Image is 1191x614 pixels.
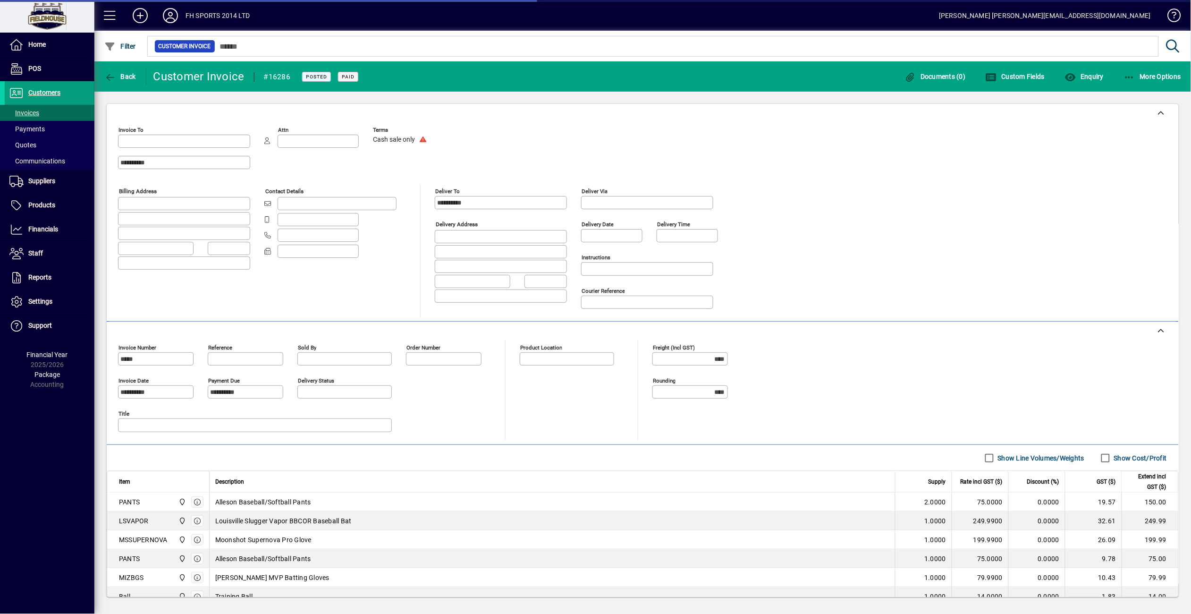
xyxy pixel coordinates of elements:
[298,377,334,384] mat-label: Delivery status
[958,592,1003,601] div: 14.0000
[925,516,946,526] span: 1.0000
[215,516,352,526] span: Louisville Slugger Vapor BBCOR Baseball Bat
[215,497,311,507] span: Alleson Baseball/Softball Pants
[215,554,311,563] span: Alleson Baseball/Softball Pants
[929,477,946,487] span: Supply
[118,344,156,351] mat-label: Invoice number
[1128,471,1166,492] span: Extend incl GST ($)
[9,157,65,165] span: Communications
[1112,453,1167,463] label: Show Cost/Profit
[176,572,187,583] span: Central
[1008,530,1065,549] td: 0.0000
[9,109,39,117] span: Invoices
[1122,568,1178,587] td: 79.99
[119,535,168,545] div: MSSUPERNOVA
[373,127,430,133] span: Terms
[1027,477,1059,487] span: Discount (%)
[925,573,946,582] span: 1.0000
[208,377,240,384] mat-label: Payment due
[176,497,187,507] span: Central
[1122,512,1178,530] td: 249.99
[28,201,55,209] span: Products
[1062,68,1106,85] button: Enquiry
[176,591,187,602] span: Central
[1065,493,1122,512] td: 19.57
[153,69,245,84] div: Customer Invoice
[102,38,138,55] button: Filter
[939,8,1151,23] div: [PERSON_NAME] [PERSON_NAME][EMAIL_ADDRESS][DOMAIN_NAME]
[1008,549,1065,568] td: 0.0000
[996,453,1084,463] label: Show Line Volumes/Weights
[159,42,211,51] span: Customer Invoice
[5,314,94,338] a: Support
[1065,512,1122,530] td: 32.61
[119,554,140,563] div: PANTS
[28,298,52,305] span: Settings
[983,68,1047,85] button: Custom Fields
[298,344,316,351] mat-label: Sold by
[1065,530,1122,549] td: 26.09
[1064,73,1104,80] span: Enquiry
[306,74,327,80] span: Posted
[9,125,45,133] span: Payments
[902,68,968,85] button: Documents (0)
[961,477,1003,487] span: Rate incl GST ($)
[342,74,355,80] span: Paid
[118,377,149,384] mat-label: Invoice date
[5,290,94,314] a: Settings
[5,242,94,265] a: Staff
[102,68,138,85] button: Back
[958,516,1003,526] div: 249.9900
[155,7,186,24] button: Profile
[9,141,36,149] span: Quotes
[958,573,1003,582] div: 79.9900
[5,105,94,121] a: Invoices
[119,477,130,487] span: Item
[582,188,608,195] mat-label: Deliver via
[657,221,690,228] mat-label: Delivery time
[119,497,140,507] div: PANTS
[406,344,440,351] mat-label: Order number
[28,322,52,329] span: Support
[1122,587,1178,606] td: 14.00
[215,592,253,601] span: Training Ball
[5,121,94,137] a: Payments
[104,43,136,50] span: Filter
[1008,587,1065,606] td: 0.0000
[5,153,94,169] a: Communications
[118,410,129,417] mat-label: Title
[264,69,291,85] div: #16286
[1160,2,1179,33] a: Knowledge Base
[104,73,136,80] span: Back
[119,516,149,526] div: LSVAPOR
[5,57,94,81] a: POS
[1065,568,1122,587] td: 10.43
[119,573,144,582] div: MIZBGS
[582,288,625,294] mat-label: Courier Reference
[653,377,676,384] mat-label: Rounding
[1008,568,1065,587] td: 0.0000
[5,33,94,57] a: Home
[925,592,946,601] span: 1.0000
[176,535,187,545] span: Central
[28,65,41,72] span: POS
[904,73,966,80] span: Documents (0)
[373,136,415,144] span: Cash sale only
[1065,549,1122,568] td: 9.78
[176,554,187,564] span: Central
[34,371,60,378] span: Package
[653,344,695,351] mat-label: Freight (incl GST)
[582,221,614,228] mat-label: Delivery date
[1065,587,1122,606] td: 1.83
[1008,493,1065,512] td: 0.0000
[94,68,146,85] app-page-header-button: Back
[1122,493,1178,512] td: 150.00
[28,273,51,281] span: Reports
[5,170,94,193] a: Suppliers
[28,41,46,48] span: Home
[5,137,94,153] a: Quotes
[435,188,460,195] mat-label: Deliver To
[5,194,94,217] a: Products
[520,344,562,351] mat-label: Product location
[5,218,94,241] a: Financials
